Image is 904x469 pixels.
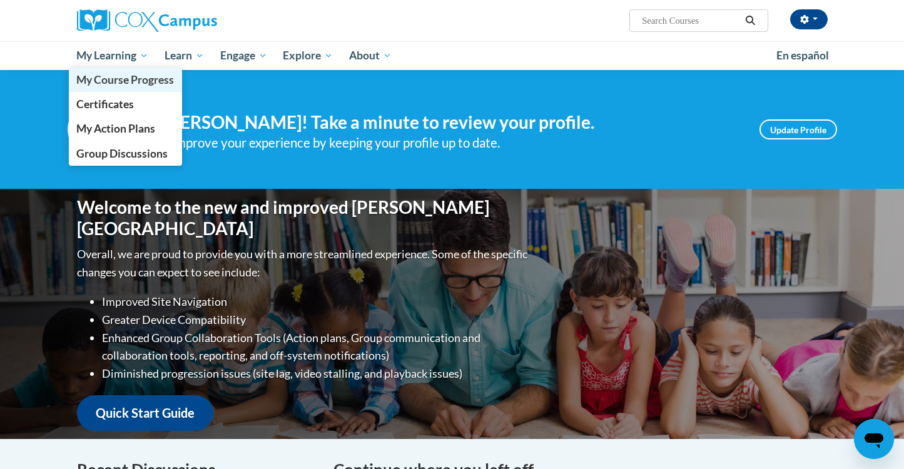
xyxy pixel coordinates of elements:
p: Overall, we are proud to provide you with a more streamlined experience. Some of the specific cha... [77,245,531,281]
img: Profile Image [68,101,124,158]
a: En español [768,43,837,69]
span: About [349,48,392,63]
a: Certificates [69,92,183,116]
button: Search [741,13,759,28]
span: My Course Progress [76,73,174,86]
a: My Learning [69,41,157,70]
span: Engage [220,48,267,63]
a: Learn [156,41,212,70]
span: My Learning [76,48,148,63]
a: Explore [275,41,341,70]
a: My Action Plans [69,116,183,141]
div: Main menu [58,41,846,70]
h1: Welcome to the new and improved [PERSON_NAME][GEOGRAPHIC_DATA] [77,197,531,239]
div: Help improve your experience by keeping your profile up to date. [143,133,741,153]
h4: Hi [PERSON_NAME]! Take a minute to review your profile. [143,112,741,133]
a: Group Discussions [69,141,183,166]
span: Learn [165,48,204,63]
span: Certificates [76,98,134,111]
button: Account Settings [790,9,828,29]
a: Cox Campus [77,9,315,32]
span: My Action Plans [76,122,155,135]
span: Group Discussions [76,147,168,160]
iframe: Button to launch messaging window [854,419,894,459]
a: Quick Start Guide [77,395,213,431]
li: Diminished progression issues (site lag, video stalling, and playback issues) [102,365,531,383]
span: En español [776,49,829,62]
img: Cox Campus [77,9,217,32]
a: About [341,41,400,70]
a: Update Profile [759,119,837,139]
input: Search Courses [641,13,741,28]
a: Engage [212,41,275,70]
li: Greater Device Compatibility [102,311,531,329]
li: Improved Site Navigation [102,293,531,311]
li: Enhanced Group Collaboration Tools (Action plans, Group communication and collaboration tools, re... [102,329,531,365]
a: My Course Progress [69,68,183,92]
span: Explore [283,48,333,63]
